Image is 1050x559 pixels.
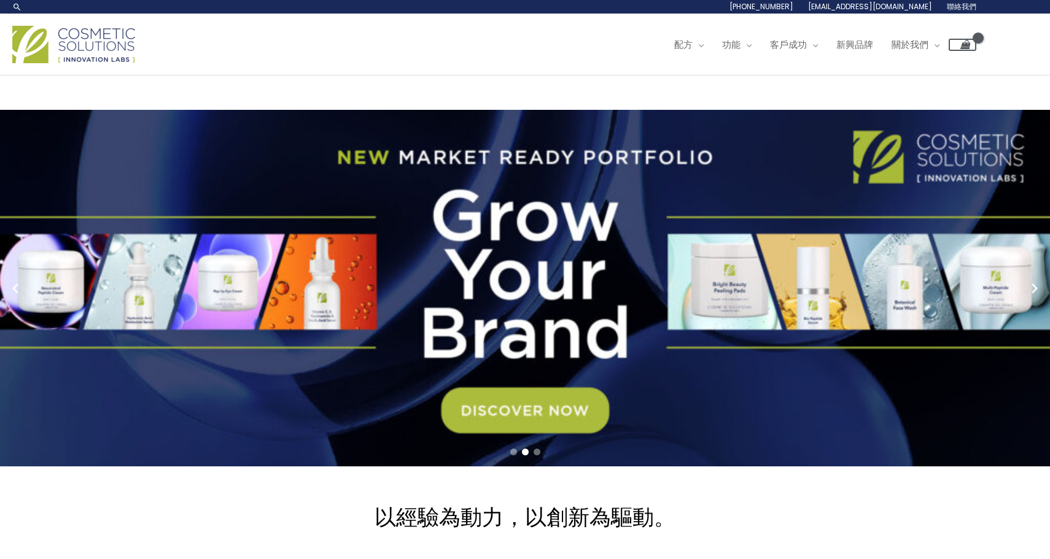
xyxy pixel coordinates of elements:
[761,26,827,63] a: 客戶成功
[949,39,976,51] a: 查看購物車，空
[882,26,949,63] a: 關於我們
[770,38,807,51] font: 客戶成功
[808,1,932,12] font: [EMAIL_ADDRESS][DOMAIN_NAME]
[674,38,693,51] font: 配方
[12,2,22,12] a: 搜尋圖示連結
[534,449,540,455] span: 轉至幻燈片 3
[892,38,928,51] font: 關於我們
[827,26,882,63] a: 新興品牌
[729,1,793,12] font: [PHONE_NUMBER]
[12,26,135,63] img: 化妝品解決方案標誌
[510,449,517,455] span: 轉至投影片 1
[375,502,675,532] font: 以經驗為動力，以創新為驅動。
[713,26,761,63] a: 功能
[6,279,25,298] button: 上一張投影片
[1025,279,1044,298] button: 下一張投影片
[836,38,873,51] font: 新興品牌
[665,26,713,63] a: 配方
[722,38,741,51] font: 功能
[522,449,529,455] span: 轉至投影片 2
[947,1,976,12] font: 聯絡我們
[656,26,976,63] nav: 網站導航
